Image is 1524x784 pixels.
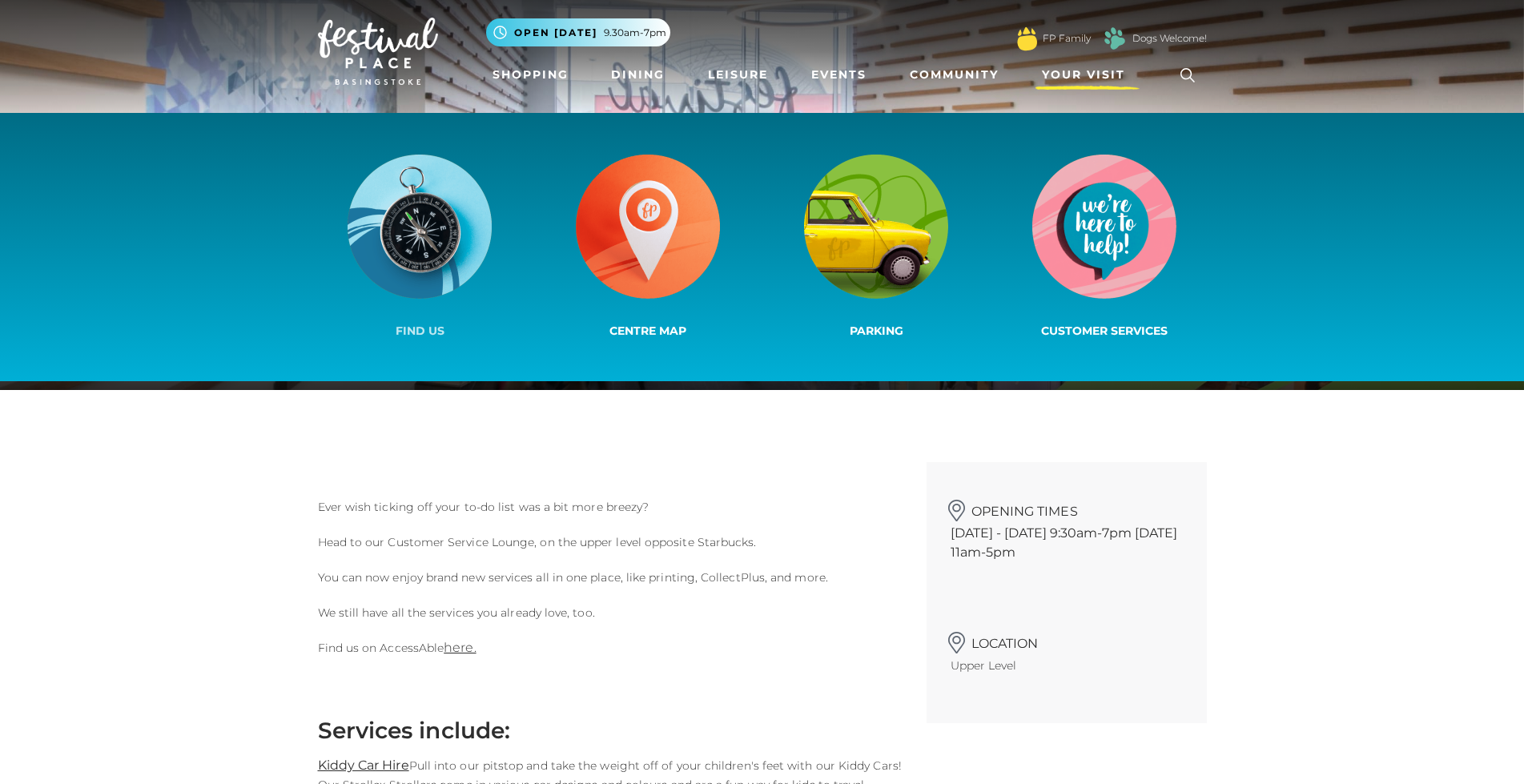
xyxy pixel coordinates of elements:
a: Find us [306,151,534,343]
a: Centre Map [534,151,762,343]
p: Head to our Customer Service Lounge, on the upper level opposite Starbucks. [318,533,903,552]
a: Customer Services [991,151,1219,343]
a: FP Family [1043,31,1091,46]
span: Customer Services [1041,324,1168,338]
button: Open [DATE] 9.30am-7pm [486,18,670,46]
h3: Services include: [318,717,903,744]
span: 9.30am-7pm [604,26,666,40]
a: Dining [605,60,671,90]
span: Parking [850,324,903,338]
a: here. [444,640,476,655]
a: Kiddy Car Hire [318,758,409,773]
span: Your Visit [1042,66,1125,83]
a: Events [805,60,873,90]
h2: Opening Times [951,494,1183,519]
span: Open [DATE] [514,26,597,40]
p: Ever wish ticking off your to-do list was a bit more breezy? [318,497,903,517]
p: We still have all the services you already love, too. [318,603,903,622]
p: You can now enjoy brand new services all in one place, like printing, CollectPlus, and more. [318,568,903,587]
a: Community [903,60,1005,90]
a: Dogs Welcome! [1132,31,1207,46]
span: Centre Map [609,324,686,338]
a: Parking [762,151,991,343]
a: Shopping [486,60,575,90]
a: Leisure [702,60,774,90]
a: Your Visit [1035,60,1140,90]
p: Upper Level [951,656,1183,675]
img: Festival Place Logo [318,18,438,85]
div: [DATE] - [DATE] 9:30am-7pm [DATE] 11am-5pm [927,462,1207,594]
span: Find us [396,324,444,338]
h3: Location [951,626,1183,651]
p: Find us on AccessAble [318,638,903,657]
